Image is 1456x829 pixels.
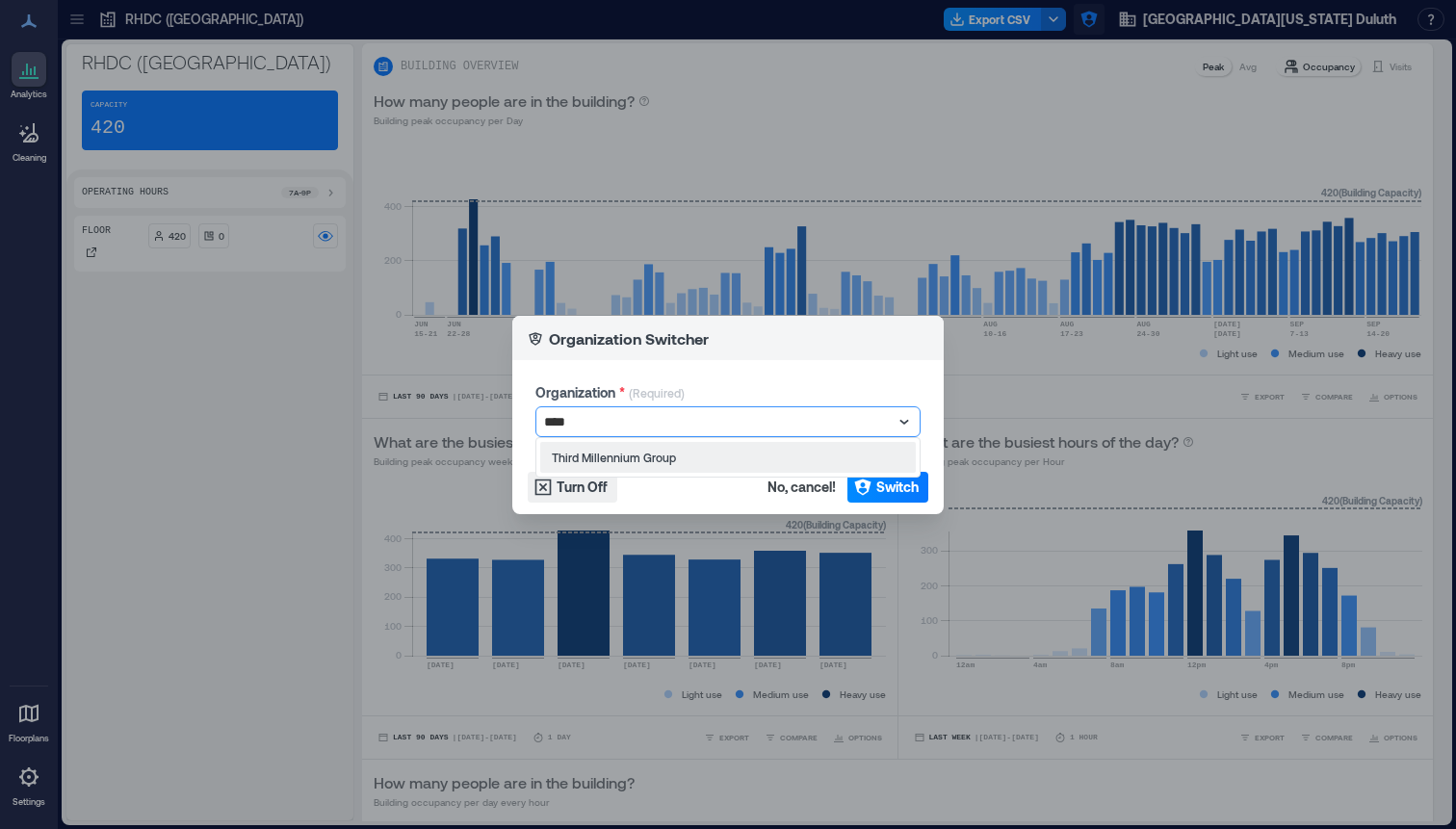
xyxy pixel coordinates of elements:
[876,478,919,497] span: Switch
[629,385,685,406] p: (Required)
[847,472,928,503] button: Switch
[535,383,625,402] label: Organization
[767,478,836,497] span: No, cancel!
[528,472,617,503] button: Turn Off
[552,450,676,465] p: Third Millennium Group
[557,478,608,497] span: Turn Off
[549,327,709,350] p: Organization Switcher
[762,472,842,503] button: No, cancel!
